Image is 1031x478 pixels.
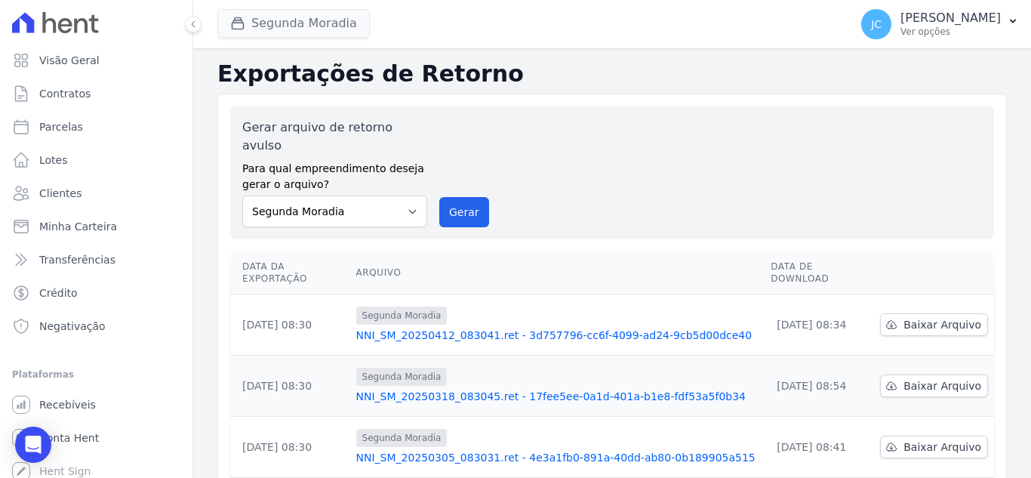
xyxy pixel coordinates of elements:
[6,211,186,242] a: Minha Carteira
[350,251,765,295] th: Arquivo
[6,79,186,109] a: Contratos
[6,245,186,275] a: Transferências
[6,178,186,208] a: Clientes
[39,219,117,234] span: Minha Carteira
[765,251,874,295] th: Data de Download
[6,278,186,308] a: Crédito
[230,251,350,295] th: Data da Exportação
[871,19,882,29] span: JC
[356,328,759,343] a: NNI_SM_20250412_083041.ret - 3d757796-cc6f-4099-ad24-9cb5d00dce40
[6,145,186,175] a: Lotes
[6,45,186,76] a: Visão Geral
[6,423,186,453] a: Conta Hent
[39,252,115,267] span: Transferências
[900,26,1001,38] p: Ver opções
[217,60,1007,88] h2: Exportações de Retorno
[356,429,448,447] span: Segunda Moradia
[356,389,759,404] a: NNI_SM_20250318_083045.ret - 17fee5ee-0a1d-401a-b1e8-fdf53a5f0b34
[903,439,981,455] span: Baixar Arquivo
[356,450,759,465] a: NNI_SM_20250305_083031.ret - 4e3a1fb0-891a-40dd-ab80-0b189905a515
[765,417,874,478] td: [DATE] 08:41
[439,197,489,227] button: Gerar
[903,317,981,332] span: Baixar Arquivo
[230,356,350,417] td: [DATE] 08:30
[12,365,180,384] div: Plataformas
[39,319,106,334] span: Negativação
[880,375,988,397] a: Baixar Arquivo
[6,311,186,341] a: Negativação
[356,307,448,325] span: Segunda Moradia
[39,153,68,168] span: Lotes
[39,186,82,201] span: Clientes
[242,155,427,193] label: Para qual empreendimento deseja gerar o arquivo?
[39,285,78,301] span: Crédito
[230,417,350,478] td: [DATE] 08:30
[6,390,186,420] a: Recebíveis
[15,427,51,463] div: Open Intercom Messenger
[6,112,186,142] a: Parcelas
[849,3,1031,45] button: JC [PERSON_NAME] Ver opções
[39,53,100,68] span: Visão Geral
[39,430,99,446] span: Conta Hent
[230,295,350,356] td: [DATE] 08:30
[880,436,988,458] a: Baixar Arquivo
[39,86,91,101] span: Contratos
[765,356,874,417] td: [DATE] 08:54
[903,378,981,393] span: Baixar Arquivo
[242,119,427,155] label: Gerar arquivo de retorno avulso
[39,397,96,412] span: Recebíveis
[39,119,83,134] span: Parcelas
[217,9,370,38] button: Segunda Moradia
[900,11,1001,26] p: [PERSON_NAME]
[765,295,874,356] td: [DATE] 08:34
[880,313,988,336] a: Baixar Arquivo
[356,368,448,386] span: Segunda Moradia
